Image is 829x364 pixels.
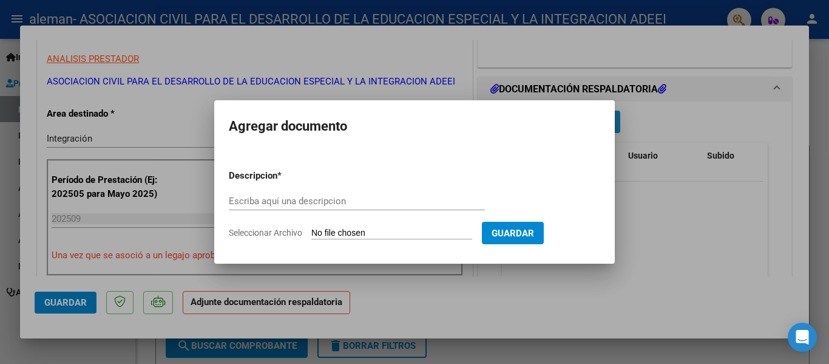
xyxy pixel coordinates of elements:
p: Descripcion [229,169,340,183]
h2: Agregar documento [229,115,600,138]
button: Guardar [482,222,544,244]
div: Open Intercom Messenger [788,323,817,352]
span: Seleccionar Archivo [229,228,302,238]
span: Guardar [492,228,534,239]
